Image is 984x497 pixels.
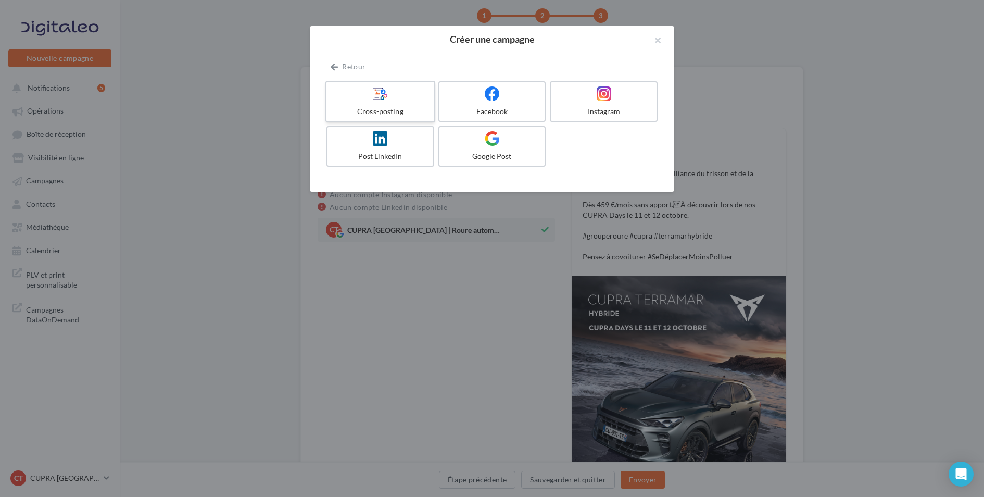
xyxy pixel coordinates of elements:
button: Retour [326,60,370,73]
div: Facebook [444,106,541,117]
div: Google Post [444,151,541,161]
div: Cross-posting [331,106,430,117]
div: Instagram [555,106,652,117]
div: Open Intercom Messenger [949,462,974,487]
h2: Créer une campagne [326,34,658,44]
div: Post LinkedIn [332,151,429,161]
